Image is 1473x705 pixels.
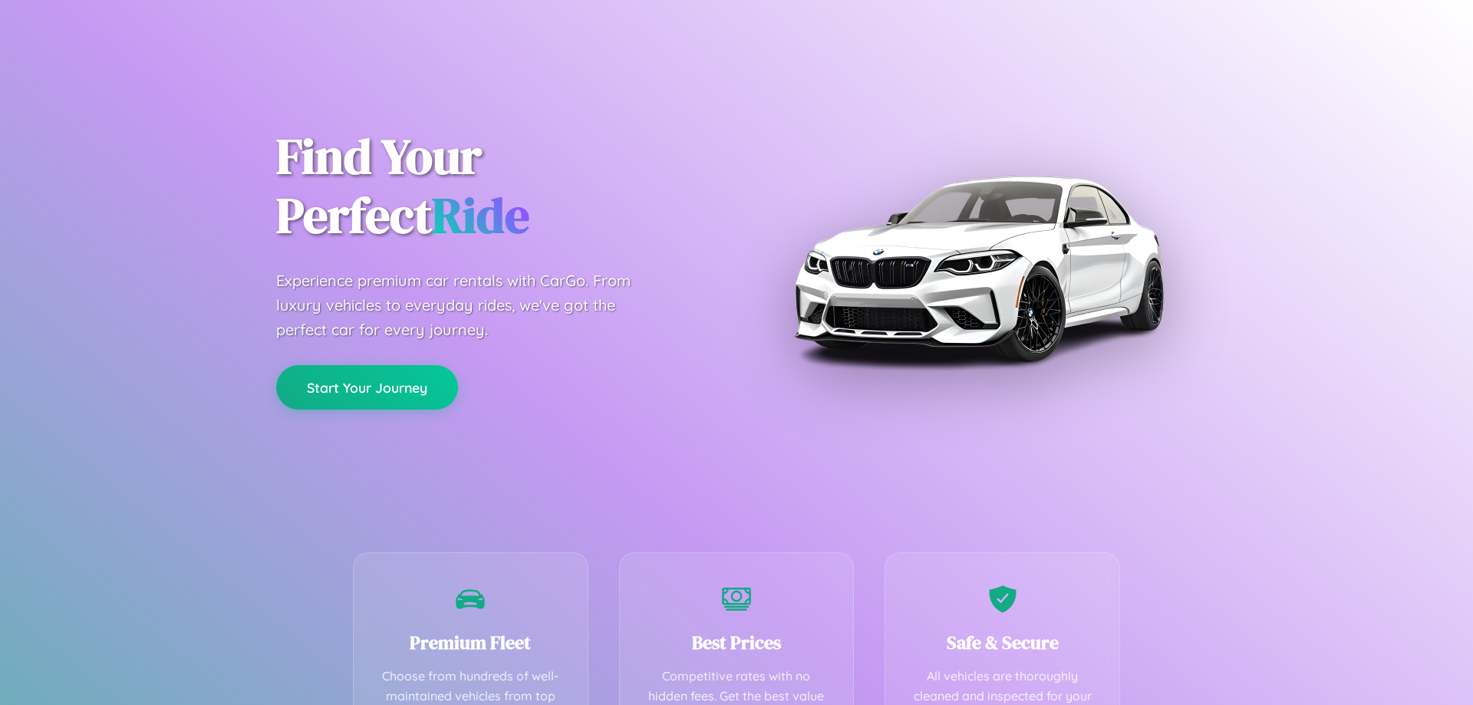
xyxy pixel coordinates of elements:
[643,630,831,655] h3: Best Prices
[276,127,713,245] h1: Find Your Perfect
[432,182,529,249] span: Ride
[786,77,1170,460] img: Premium BMW car rental vehicle
[276,268,660,342] p: Experience premium car rentals with CarGo. From luxury vehicles to everyday rides, we've got the ...
[377,630,565,655] h3: Premium Fleet
[908,630,1096,655] h3: Safe & Secure
[276,365,458,410] button: Start Your Journey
